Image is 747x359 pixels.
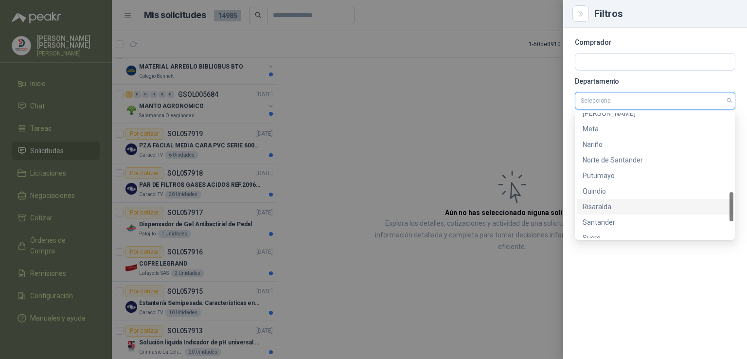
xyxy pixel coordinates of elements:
[583,139,728,150] div: Nariño
[583,186,728,197] div: Quindío
[575,78,735,84] p: Departamento
[575,8,587,19] button: Close
[583,124,728,134] div: Meta
[583,170,728,181] div: Putumayo
[583,217,728,228] div: Santander
[577,152,733,168] div: Norte de Santander
[577,106,733,121] div: Magdalena
[583,155,728,165] div: Norte de Santander
[594,9,735,18] div: Filtros
[577,137,733,152] div: Nariño
[583,108,728,119] div: [PERSON_NAME]
[583,201,728,212] div: Risaralda
[575,39,735,45] p: Comprador
[577,199,733,215] div: Risaralda
[577,230,733,246] div: Sucre
[577,183,733,199] div: Quindío
[577,121,733,137] div: Meta
[577,215,733,230] div: Santander
[577,168,733,183] div: Putumayo
[583,233,728,243] div: Sucre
